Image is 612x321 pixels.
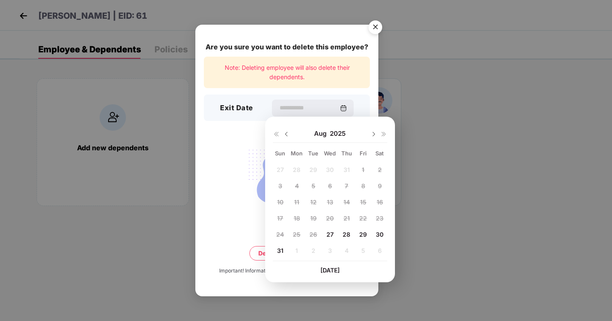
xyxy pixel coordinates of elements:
[356,149,371,157] div: Fri
[249,246,324,261] button: Delete permanently
[363,17,387,40] img: svg+xml;base64,PHN2ZyB4bWxucz0iaHR0cDovL3d3dy53My5vcmcvMjAwMC9zdmciIHdpZHRoPSI1NiIgaGVpZ2h0PSI1Ni...
[277,247,283,254] span: 31
[220,103,253,114] h3: Exit Date
[314,129,330,138] span: Aug
[239,145,335,211] img: svg+xml;base64,PHN2ZyB4bWxucz0iaHR0cDovL3d3dy53My5vcmcvMjAwMC9zdmciIHdpZHRoPSIyMjQiIGhlaWdodD0iMT...
[372,149,387,157] div: Sat
[376,231,383,238] span: 30
[273,131,280,138] img: svg+xml;base64,PHN2ZyB4bWxucz0iaHR0cDovL3d3dy53My5vcmcvMjAwMC9zdmciIHdpZHRoPSIxNiIgaGVpZ2h0PSIxNi...
[359,231,367,238] span: 29
[204,42,370,52] div: Are you sure you want to delete this employee?
[340,105,347,112] img: svg+xml;base64,PHN2ZyBpZD0iQ2FsZW5kYXItMzJ4MzIiIHhtbG5zPSJodHRwOi8vd3d3LnczLm9yZy8yMDAwL3N2ZyIgd2...
[330,129,346,138] span: 2025
[326,231,334,238] span: 27
[363,17,386,40] button: Close
[370,131,377,138] img: svg+xml;base64,PHN2ZyBpZD0iRHJvcGRvd24tMzJ4MzIiIHhtbG5zPSJodHRwOi8vd3d3LnczLm9yZy8yMDAwL3N2ZyIgd2...
[219,267,355,275] div: Important! Information once deleted, can’t be recovered.
[339,149,354,157] div: Thu
[323,149,337,157] div: Wed
[320,267,340,274] span: [DATE]
[380,131,387,138] img: svg+xml;base64,PHN2ZyB4bWxucz0iaHR0cDovL3d3dy53My5vcmcvMjAwMC9zdmciIHdpZHRoPSIxNiIgaGVpZ2h0PSIxNi...
[306,149,321,157] div: Tue
[273,149,288,157] div: Sun
[343,231,350,238] span: 28
[204,57,370,89] div: Note: Deleting employee will also delete their dependents.
[283,131,290,138] img: svg+xml;base64,PHN2ZyBpZD0iRHJvcGRvd24tMzJ4MzIiIHhtbG5zPSJodHRwOi8vd3d3LnczLm9yZy8yMDAwL3N2ZyIgd2...
[289,149,304,157] div: Mon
